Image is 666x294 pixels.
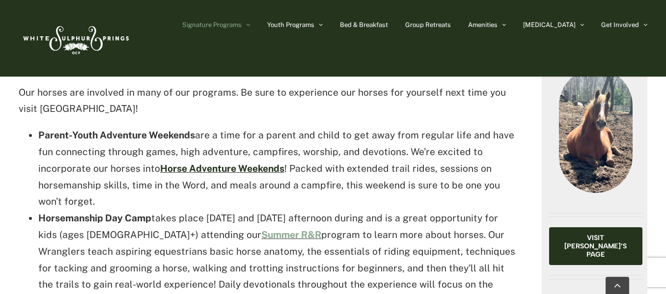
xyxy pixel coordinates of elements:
a: Horse Adventure Weekends [160,163,284,174]
span: Youth Programs [267,22,314,28]
span: Get Involved [601,22,639,28]
strong: Horsemanship Day Camp [38,213,151,223]
span: Visit [PERSON_NAME]’s page [563,234,628,259]
strong: Parent-Youth Adventure Weekends [38,130,195,140]
a: Visit [PERSON_NAME]’s page [549,227,642,265]
span: [MEDICAL_DATA] [523,22,576,28]
li: are a time for a parent and child to get away from regular life and have fun connecting through g... [38,127,517,210]
img: White Sulphur Springs Logo [19,15,132,61]
span: Signature Programs [182,22,242,28]
span: Group Retreats [405,22,451,28]
p: Our horses are involved in many of our programs. Be sure to experience our horses for yourself ne... [19,84,517,118]
img: IMG_5684 [549,69,642,193]
span: Bed & Breakfast [340,22,388,28]
span: Amenities [468,22,498,28]
a: Summer R&R [261,229,321,240]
